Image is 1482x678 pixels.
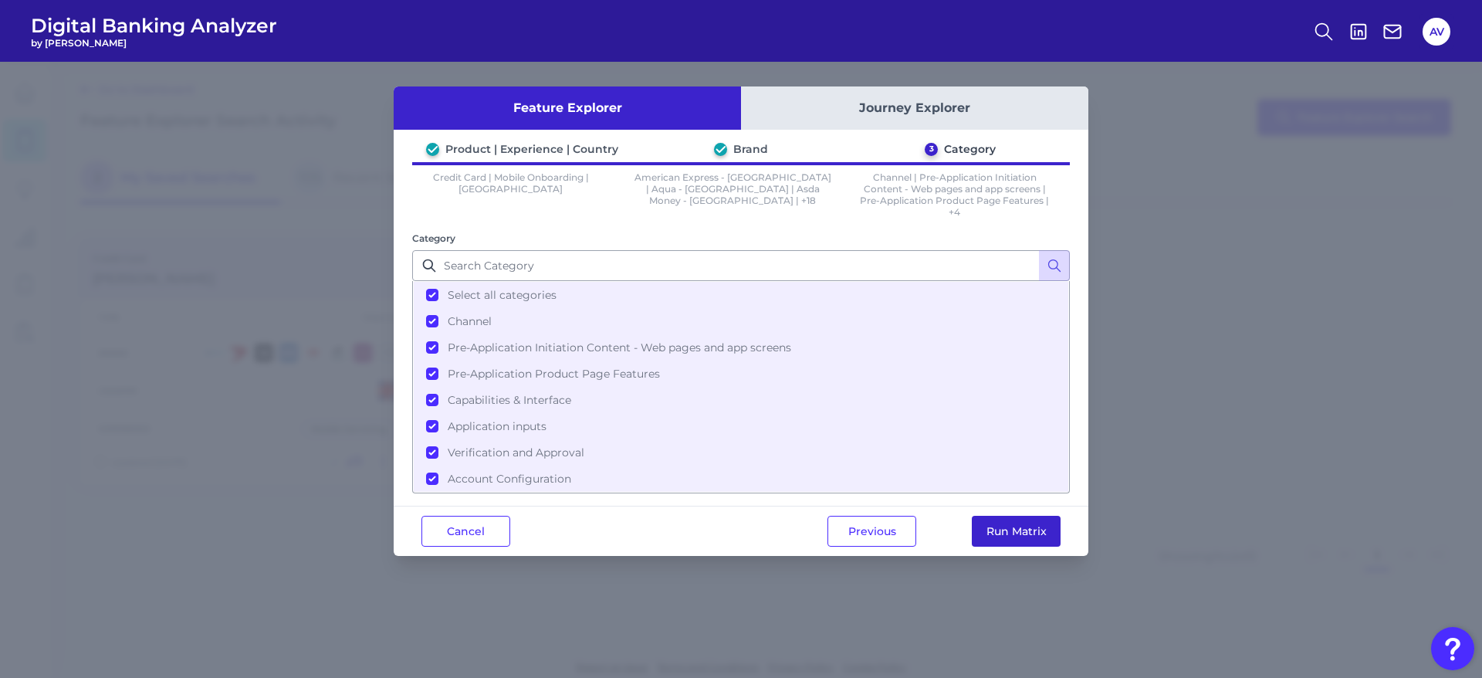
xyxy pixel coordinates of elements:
button: Application inputs [414,413,1068,439]
span: Digital Banking Analyzer [31,14,277,37]
div: Product | Experience | Country [445,142,618,156]
button: Run Matrix [972,516,1061,547]
p: American Express - [GEOGRAPHIC_DATA] | Aqua - [GEOGRAPHIC_DATA] | Asda Money - [GEOGRAPHIC_DATA] ... [634,171,832,218]
button: Pre-Application Initiation Content - Web pages and app screens [414,334,1068,361]
button: Verification and Approval [414,439,1068,466]
span: Account Configuration [448,472,571,486]
span: Pre-Application Initiation Content - Web pages and app screens [448,341,791,354]
span: by [PERSON_NAME] [31,37,277,49]
button: Capabilities & Interface [414,387,1068,413]
button: Feature Explorer [394,86,741,130]
button: AV [1423,18,1450,46]
button: Previous [827,516,916,547]
span: Select all categories [448,288,557,302]
button: Cancel [421,516,510,547]
button: Select all categories [414,282,1068,308]
label: Category [412,232,455,244]
button: Journey Explorer [741,86,1088,130]
div: 3 [925,143,938,156]
button: Pre-Application Product Page Features [414,361,1068,387]
button: Open Resource Center [1431,627,1474,670]
div: Category [944,142,996,156]
p: Credit Card | Mobile Onboarding | [GEOGRAPHIC_DATA] [412,171,610,218]
span: Channel [448,314,492,328]
span: Pre-Application Product Page Features [448,367,660,381]
div: Brand [733,142,768,156]
button: Channel [414,308,1068,334]
input: Search Category [412,250,1070,281]
p: Channel | Pre-Application Initiation Content - Web pages and app screens | Pre-Application Produc... [856,171,1054,218]
span: Verification and Approval [448,446,584,459]
span: Capabilities & Interface [448,393,571,407]
button: Account Configuration [414,466,1068,492]
span: Application inputs [448,419,546,433]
